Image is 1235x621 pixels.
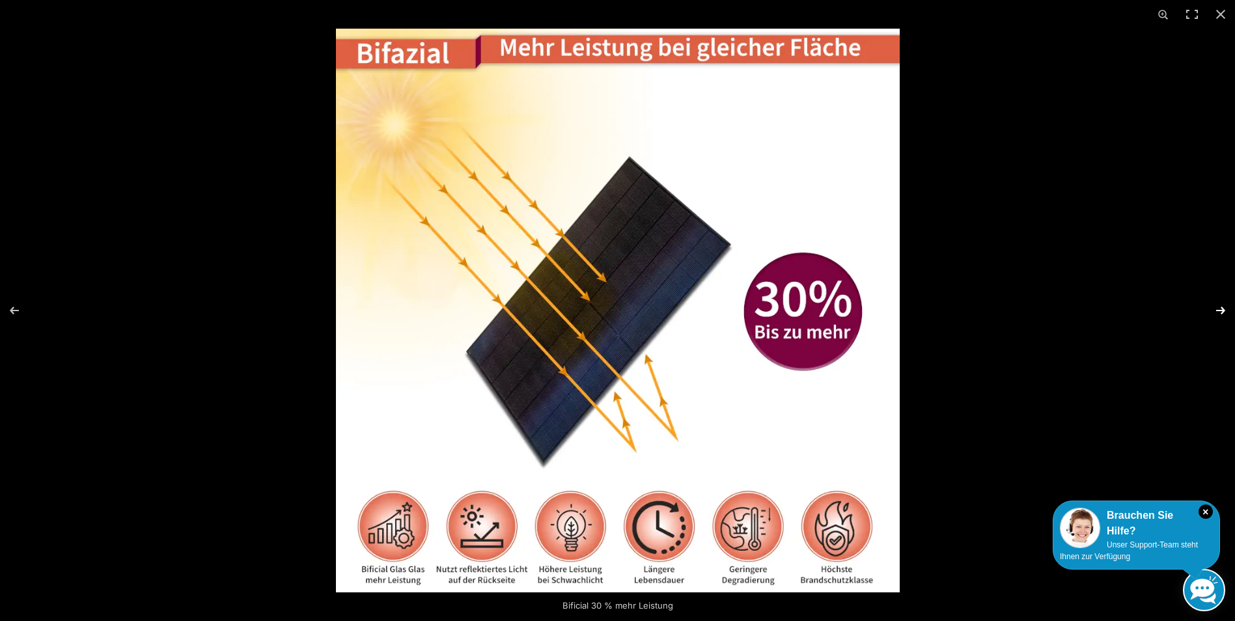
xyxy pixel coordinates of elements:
div: Brauchen Sie Hilfe? [1060,508,1213,539]
img: Bificial 30 % mehr Leistung [336,29,900,592]
i: Schließen [1199,504,1213,519]
img: Customer service [1060,508,1100,548]
div: Bificial 30 % mehr Leistung [481,592,755,618]
span: Unser Support-Team steht Ihnen zur Verfügung [1060,540,1198,561]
